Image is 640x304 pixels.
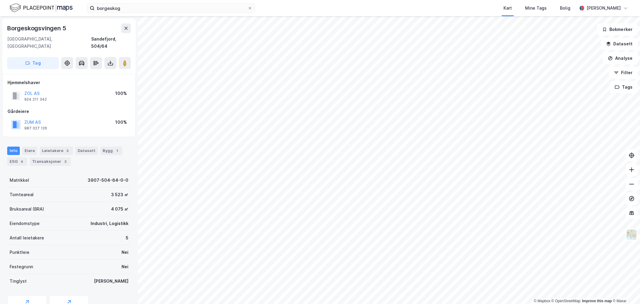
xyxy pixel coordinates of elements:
[560,5,570,12] div: Bolig
[95,4,248,13] input: Søk på adresse, matrikkel, gårdeiere, leietakere eller personer
[10,191,34,198] div: Tomteareal
[88,177,128,184] div: 3907-504-64-0-0
[610,275,640,304] iframe: Chat Widget
[62,159,68,165] div: 3
[610,81,638,93] button: Tags
[10,3,73,13] img: logo.f888ab2527a4732fd821a326f86c7f29.svg
[19,159,25,165] div: 4
[7,57,59,69] button: Tag
[587,5,621,12] div: [PERSON_NAME]
[525,5,547,12] div: Mine Tags
[100,147,122,155] div: Bygg
[610,275,640,304] div: Kontrollprogram for chat
[40,147,73,155] div: Leietakere
[126,234,128,242] div: 5
[582,299,612,303] a: Improve this map
[24,126,47,131] div: 987 027 126
[10,220,40,227] div: Eiendomstype
[122,249,128,256] div: Nei
[10,205,44,213] div: Bruksareal (BRA)
[91,35,131,50] div: Sandefjord, 504/64
[111,205,128,213] div: 4 075 ㎡
[551,299,581,303] a: OpenStreetMap
[10,177,29,184] div: Matrikkel
[94,278,128,285] div: [PERSON_NAME]
[10,263,33,270] div: Festegrunn
[10,249,29,256] div: Punktleie
[115,119,127,126] div: 100%
[24,97,47,102] div: 924 211 342
[91,220,128,227] div: Industri, Logistikk
[10,278,27,285] div: Tinglyst
[7,147,20,155] div: Info
[7,23,67,33] div: Borgeskogsvingen 5
[7,157,27,166] div: ESG
[626,229,637,240] img: Z
[10,234,44,242] div: Antall leietakere
[609,67,638,79] button: Filter
[603,52,638,64] button: Analyse
[122,263,128,270] div: Nei
[601,38,638,50] button: Datasett
[114,148,120,154] div: 1
[8,108,131,115] div: Gårdeiere
[503,5,512,12] div: Kart
[597,23,638,35] button: Bokmerker
[534,299,550,303] a: Mapbox
[111,191,128,198] div: 3 523 ㎡
[115,90,127,97] div: 100%
[75,147,98,155] div: Datasett
[7,35,91,50] div: [GEOGRAPHIC_DATA], [GEOGRAPHIC_DATA]
[22,147,37,155] div: Eiere
[65,148,71,154] div: 5
[30,157,71,166] div: Transaksjoner
[8,79,131,86] div: Hjemmelshaver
